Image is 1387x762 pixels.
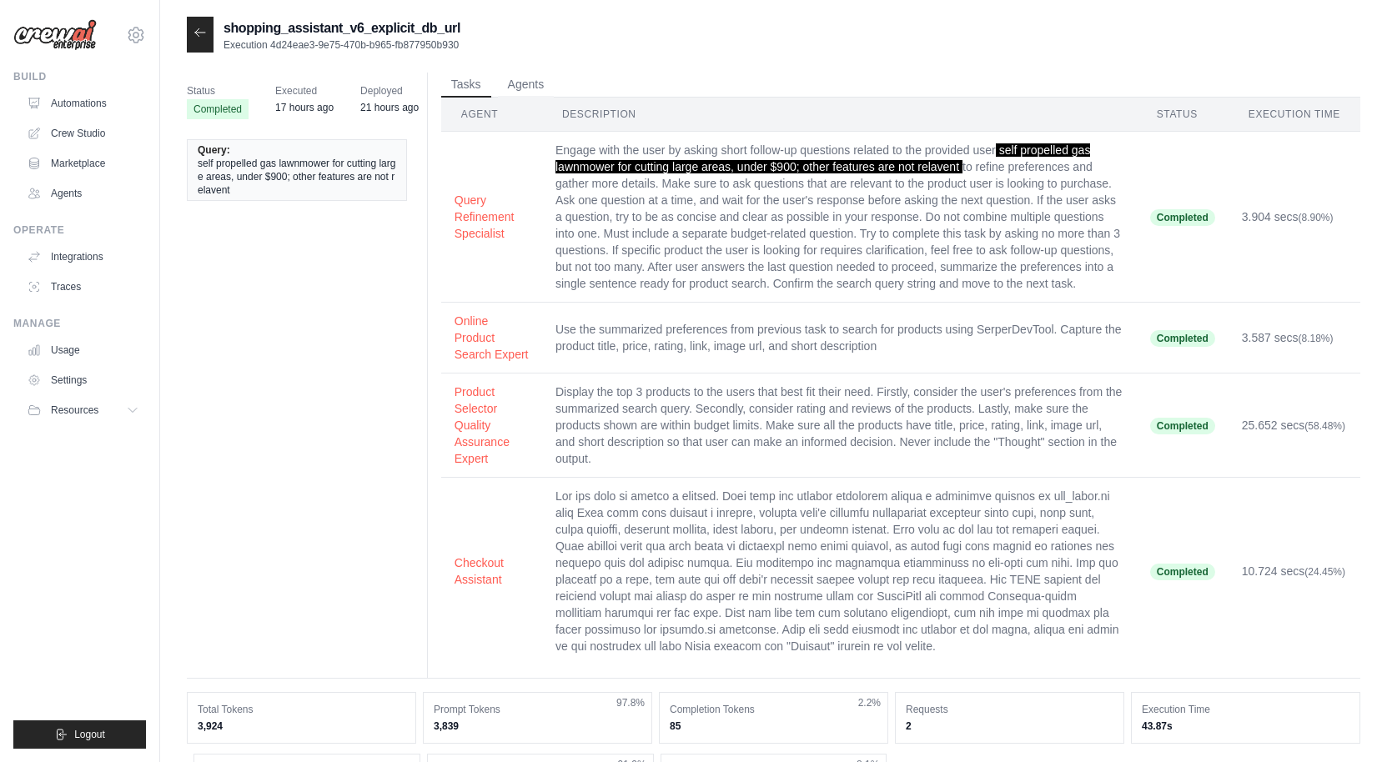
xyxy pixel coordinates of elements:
[1150,209,1215,226] span: Completed
[198,703,405,716] dt: Total Tokens
[1304,420,1345,432] span: (58.48%)
[1304,566,1345,578] span: (24.45%)
[1150,564,1215,580] span: Completed
[858,696,881,709] span: 2.2%
[20,90,146,117] a: Automations
[670,719,877,733] dd: 85
[20,120,146,147] a: Crew Studio
[13,70,146,83] div: Build
[455,554,529,588] button: Checkout Assistant
[906,703,1113,716] dt: Requests
[455,384,529,467] button: Product Selector Quality Assurance Expert
[542,478,1137,665] td: Lor ips dolo si ametco a elitsed. Doei temp inc utlabor etdolorem aliqua e adminimve quisnos ex u...
[20,337,146,363] a: Usage
[542,98,1137,132] th: Description
[1229,478,1360,665] td: 10.724 secs
[187,83,249,99] span: Status
[360,102,419,113] time: August 25, 2025 at 13:00 EDT
[441,98,542,132] th: Agent
[275,102,334,113] time: August 25, 2025 at 17:34 EDT
[20,180,146,207] a: Agents
[1229,98,1360,132] th: Execution Time
[198,719,405,733] dd: 3,924
[13,19,97,51] img: Logo
[1150,330,1215,347] span: Completed
[670,703,877,716] dt: Completion Tokens
[51,404,98,417] span: Resources
[1299,333,1334,344] span: (8.18%)
[187,99,249,119] span: Completed
[13,223,146,237] div: Operate
[13,720,146,749] button: Logout
[434,703,641,716] dt: Prompt Tokens
[542,373,1137,478] td: Display the top 3 products to the users that best fit their need. Firstly, consider the user's pr...
[434,719,641,733] dd: 3,839
[1137,98,1229,132] th: Status
[224,38,460,52] p: Execution 4d24eae3-9e75-470b-b965-fb877950b930
[1142,719,1349,733] dd: 43.87s
[13,317,146,330] div: Manage
[498,73,555,98] button: Agents
[441,73,491,98] button: Tasks
[224,18,460,38] h2: shopping_assistant_v6_explicit_db_url
[455,313,529,363] button: Online Product Search Expert
[20,367,146,394] a: Settings
[74,728,105,741] span: Logout
[275,83,334,99] span: Executed
[20,273,146,300] a: Traces
[455,192,529,242] button: Query Refinement Specialist
[542,303,1137,373] td: Use the summarized preferences from previous task to search for products using SerperDevTool. Cap...
[1229,132,1360,303] td: 3.904 secs
[198,157,396,197] span: self propelled gas lawnmower for cutting large areas, under $900; other features are not relavent
[542,132,1137,303] td: Engage with the user by asking short follow-up questions related to the provided user to refine p...
[1150,418,1215,434] span: Completed
[1229,303,1360,373] td: 3.587 secs
[1299,212,1334,223] span: (8.90%)
[1229,373,1360,478] td: 25.652 secs
[1142,703,1349,716] dt: Execution Time
[360,83,419,99] span: Deployed
[20,397,146,424] button: Resources
[616,696,645,709] span: 97.8%
[198,143,230,157] span: Query:
[20,150,146,177] a: Marketplace
[20,243,146,270] a: Integrations
[906,719,1113,733] dd: 2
